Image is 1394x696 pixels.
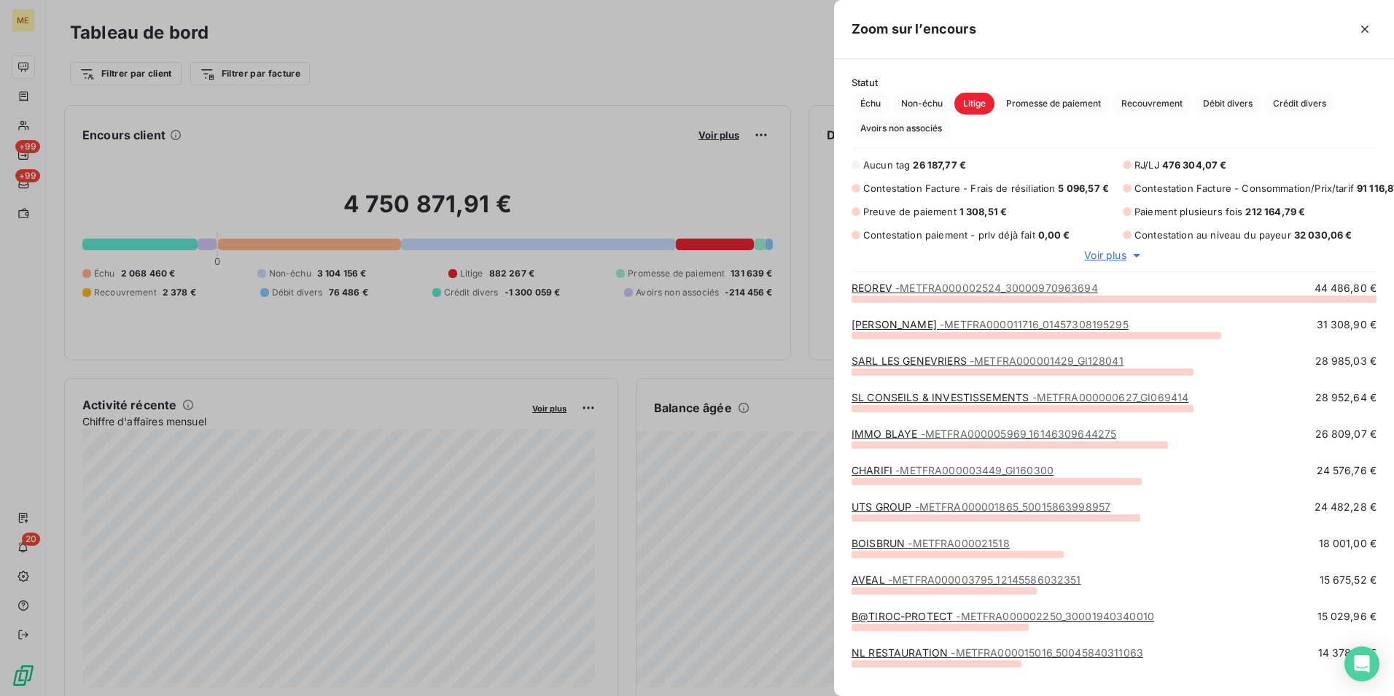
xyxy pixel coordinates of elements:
a: SARL LES GENEVRIERS [852,355,1124,367]
button: Non-échu [892,93,951,115]
span: 476 304,07 € [1162,159,1227,171]
button: Litige [954,93,994,115]
a: BOISBRUN [852,537,1010,549]
span: 28 985,03 € [1315,354,1377,368]
span: - METFRA000005969_16146309644275 [921,428,1117,440]
span: 15 029,96 € [1317,609,1377,624]
span: Contestation paiement - prlv déjà fait [863,229,1035,241]
a: AVEAL [852,573,1081,586]
button: Avoirs non associés [852,117,951,139]
span: 15 675,52 € [1320,573,1377,587]
a: IMMO BLAYE [852,428,1116,440]
span: - METFRA000000627_GI069414 [1032,391,1189,403]
span: 18 001,00 € [1319,536,1377,551]
div: grid [834,281,1394,668]
span: 44 486,80 € [1315,281,1377,295]
div: Open Intercom Messenger [1344,646,1379,681]
a: CHARIFI [852,464,1054,476]
span: - METFRA000002524_30000970963694 [895,282,1098,294]
a: UTS GROUP [852,500,1110,513]
button: Débit divers [1194,93,1261,115]
a: SL CONSEILS & INVESTISSEMENTS [852,391,1188,403]
span: Voir plus [1084,248,1126,263]
span: 5 096,57 € [1058,182,1109,194]
a: [PERSON_NAME] [852,318,1129,330]
button: Recouvrement [1113,93,1191,115]
span: 31 308,90 € [1317,317,1377,332]
span: - METFRA000003449_GI160300 [895,464,1054,476]
span: 28 952,64 € [1315,390,1377,405]
a: B@TIROC-PROTECT [852,610,1154,622]
span: 24 576,76 € [1317,463,1377,478]
span: Aucun tag [863,159,910,171]
span: - METFRA000003795_12145586032351 [888,573,1081,586]
span: - METFRA000021518 [908,537,1009,549]
button: Échu [852,93,889,115]
h5: Zoom sur l’encours [852,19,976,39]
span: Paiement plusieurs fois [1134,206,1242,217]
a: NL RESTAURATION [852,646,1143,659]
span: - METFRA000001865_50015863998957 [915,500,1111,513]
span: RJ/LJ [1134,159,1159,171]
span: Preuve de paiement [863,206,957,217]
span: Contestation Facture - Frais de résiliation [863,182,1055,194]
span: 26 809,07 € [1315,427,1377,441]
a: REOREV [852,282,1098,294]
button: Promesse de paiement [997,93,1110,115]
span: 24 482,28 € [1315,500,1377,514]
span: - METFRA000011716_01457308195295 [940,318,1129,330]
span: 32 030,06 € [1294,229,1352,241]
span: 212 164,79 € [1245,206,1305,217]
span: Contestation au niveau du payeur [1134,229,1291,241]
span: - METFRA000001429_GI128041 [970,355,1124,367]
span: 1 308,51 € [959,206,1008,217]
span: 26 187,77 € [913,159,966,171]
span: Statut [852,77,1377,88]
span: - METFRA000015016_50045840311063 [951,646,1143,659]
button: Crédit divers [1264,93,1335,115]
span: 14 378,45 € [1318,646,1377,660]
span: - METFRA000002250_30001940340010 [956,610,1154,622]
span: 0,00 € [1038,229,1070,241]
span: Contestation Facture - Consommation/Prix/tarif [1134,182,1354,194]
